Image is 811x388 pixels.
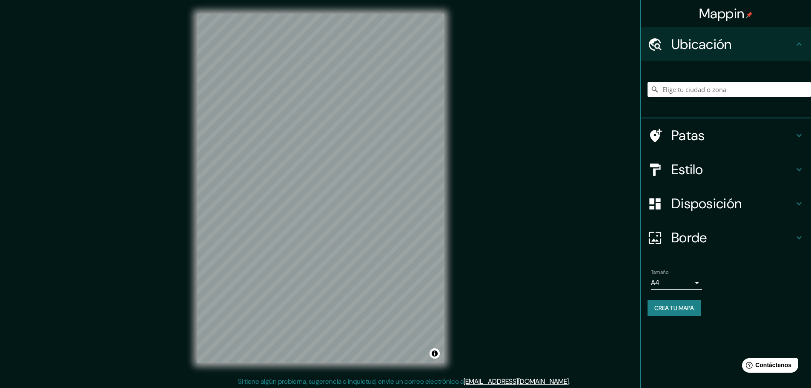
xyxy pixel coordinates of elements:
[641,187,811,221] div: Disposición
[746,11,753,18] img: pin-icon.png
[430,348,440,359] button: Activar o desactivar atribución
[651,276,702,290] div: A4
[571,377,573,386] font: .
[569,377,570,386] font: .
[671,229,707,247] font: Borde
[648,300,701,316] button: Crea tu mapa
[464,377,569,386] a: [EMAIL_ADDRESS][DOMAIN_NAME]
[238,377,464,386] font: Si tiene algún problema, sugerencia o inquietud, envíe un correo electrónico a
[641,152,811,187] div: Estilo
[641,118,811,152] div: Patas
[641,221,811,255] div: Borde
[654,304,694,312] font: Crea tu mapa
[671,161,703,178] font: Estilo
[197,14,444,363] canvas: Mapa
[651,269,668,276] font: Tamaño
[671,35,732,53] font: Ubicación
[699,5,745,23] font: Mappin
[671,195,742,213] font: Disposición
[641,27,811,61] div: Ubicación
[651,278,659,287] font: A4
[570,377,571,386] font: .
[671,126,705,144] font: Patas
[735,355,802,379] iframe: Lanzador de widgets de ayuda
[648,82,811,97] input: Elige tu ciudad o zona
